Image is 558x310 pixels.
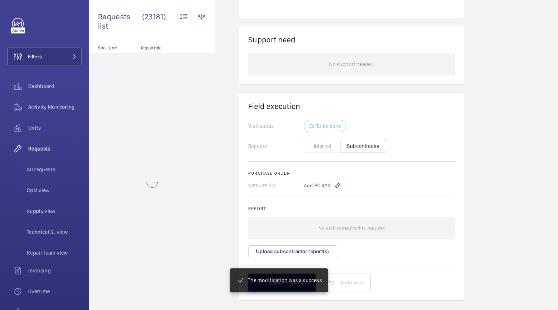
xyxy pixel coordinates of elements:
[27,228,82,236] span: Technical S. view
[248,245,337,257] button: Upload subcontractor report(s)
[28,124,82,132] span: Units
[248,35,296,44] h1: Support need
[28,103,82,111] span: Activity Monitoring
[329,53,374,75] p: No support needed
[248,206,455,211] h2: Report
[304,140,341,152] button: Internal
[28,288,82,295] span: Overtime
[28,83,82,90] span: Dashboard
[27,207,82,215] span: Supply view
[28,53,42,60] span: Filters
[27,187,82,194] span: CSM view
[304,182,341,189] div: Add PO link
[141,45,190,51] p: Repair title
[28,145,82,152] span: Requests
[98,12,142,30] span: Requests list
[7,48,82,65] button: Filters
[248,171,455,176] h2: Purchase order
[89,45,138,51] p: Site - Unit
[318,217,385,239] p: No visit done on this request
[316,122,341,130] p: To be done
[27,249,82,256] span: Repair team view
[248,101,455,111] h1: Field execution
[27,166,82,173] span: All requests
[341,140,386,152] button: Subcontractor
[248,277,322,284] p: The modification was a success
[28,267,82,274] span: Invoicing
